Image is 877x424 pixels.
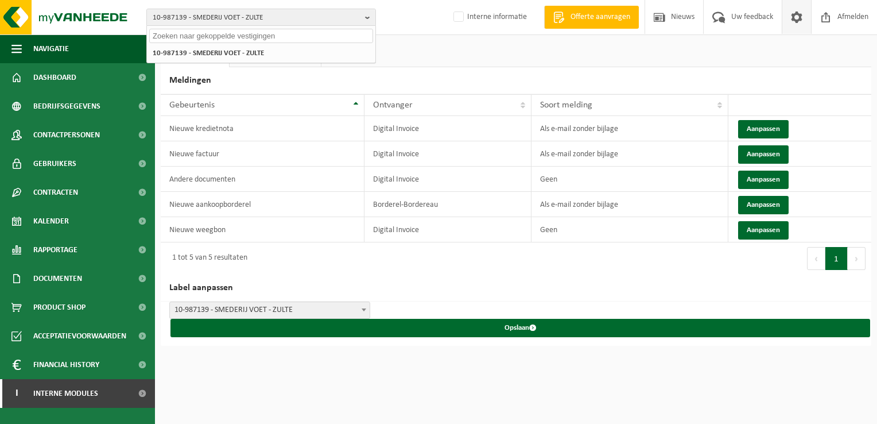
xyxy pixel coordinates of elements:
span: Soort melding [540,101,592,110]
span: Offerte aanvragen [568,11,633,23]
a: Offerte aanvragen [544,6,639,29]
span: 10-987139 - SMEDERIJ VOET - ZULTE [153,9,360,26]
button: 10-987139 - SMEDERIJ VOET - ZULTE [146,9,376,26]
h2: Label aanpassen [161,275,871,302]
span: Acceptatievoorwaarden [33,322,126,350]
td: Digital Invoice [364,167,532,192]
button: Next [848,247,866,270]
span: Dashboard [33,63,76,92]
td: Digital Invoice [364,141,532,167]
button: Aanpassen [738,221,789,240]
td: Als e-mail zonder bijlage [531,141,728,167]
span: I [11,379,22,408]
td: Borderel-Bordereau [364,192,532,217]
span: Bedrijfsgegevens [33,92,100,121]
td: Geen [531,217,728,242]
td: Nieuwe weegbon [161,217,364,242]
span: Contracten [33,178,78,207]
span: Financial History [33,350,99,379]
span: Contactpersonen [33,121,100,149]
td: Als e-mail zonder bijlage [531,192,728,217]
label: Interne informatie [451,9,527,26]
span: Documenten [33,264,82,293]
td: Nieuwe kredietnota [161,116,364,141]
button: 1 [825,247,848,270]
span: Gebeurtenis [169,101,215,110]
h2: Meldingen [161,67,871,94]
div: 1 tot 5 van 5 resultaten [166,248,247,269]
strong: 10-987139 - SMEDERIJ VOET - ZULTE [153,49,264,57]
td: Digital Invoice [364,217,532,242]
td: Als e-mail zonder bijlage [531,116,728,141]
span: Gebruikers [33,149,76,178]
td: Nieuwe factuur [161,141,364,167]
button: Previous [807,247,825,270]
span: Navigatie [33,34,69,63]
input: Zoeken naar gekoppelde vestigingen [149,29,373,43]
span: 10-987139 - SMEDERIJ VOET - ZULTE [170,302,370,318]
span: Interne modules [33,379,98,408]
td: Nieuwe aankoopborderel [161,192,364,217]
span: 10-987139 - SMEDERIJ VOET - ZULTE [169,302,370,319]
button: Aanpassen [738,120,789,138]
button: Aanpassen [738,145,789,164]
span: Product Shop [33,293,86,322]
span: Rapportage [33,236,77,264]
td: Geen [531,167,728,192]
button: Aanpassen [738,171,789,189]
button: Opslaan [170,319,870,337]
td: Andere documenten [161,167,364,192]
td: Digital Invoice [364,116,532,141]
button: Aanpassen [738,196,789,214]
span: Ontvanger [373,101,413,110]
span: Kalender [33,207,69,236]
